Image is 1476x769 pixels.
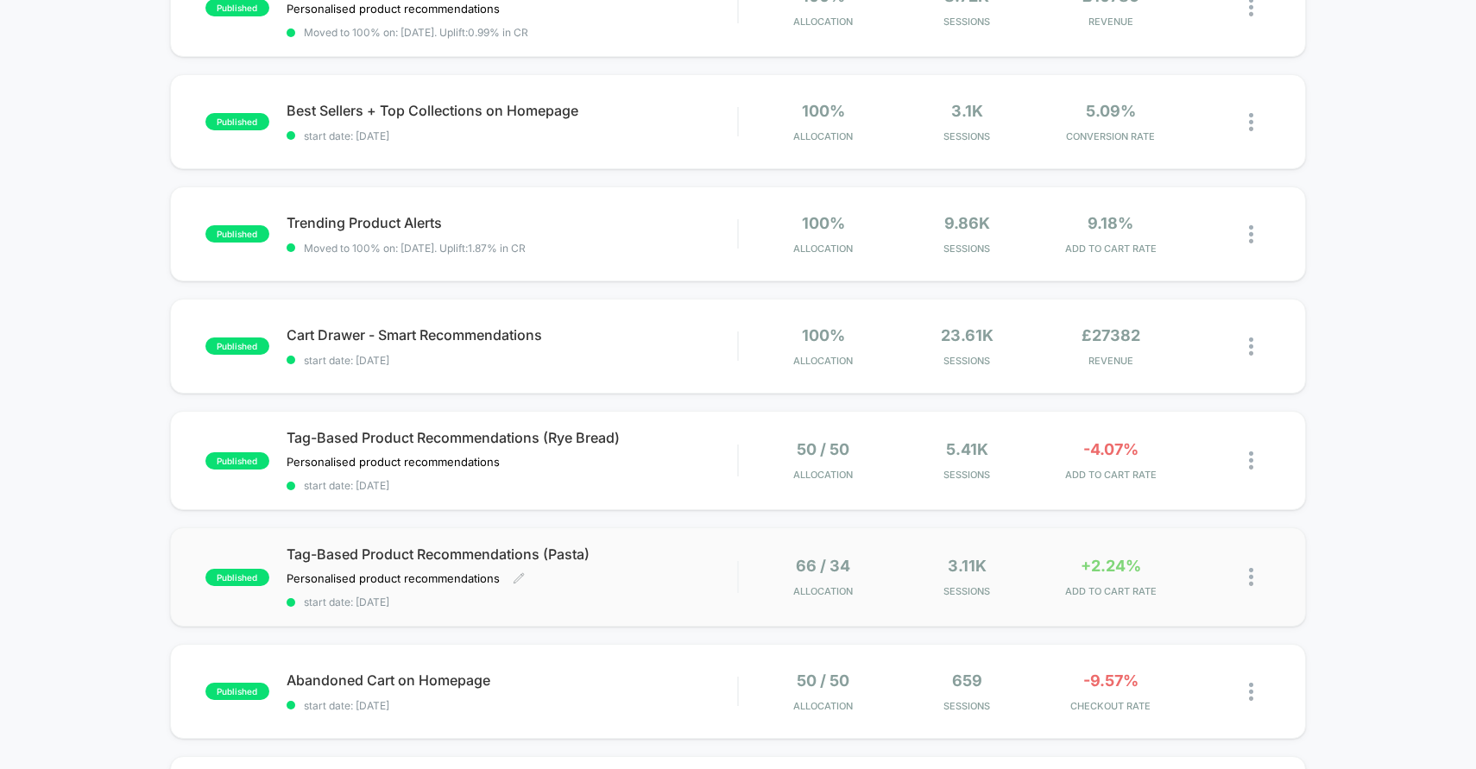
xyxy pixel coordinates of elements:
span: Allocation [793,16,853,28]
span: ADD TO CART RATE [1043,585,1177,597]
span: Trending Product Alerts [287,214,738,231]
span: 100% [802,326,845,344]
span: 659 [952,671,982,690]
span: Allocation [793,130,853,142]
img: close [1249,225,1253,243]
span: published [205,113,269,130]
span: ADD TO CART RATE [1043,469,1177,481]
img: close [1249,113,1253,131]
span: 50 / 50 [797,440,849,458]
span: CONVERSION RATE [1043,130,1177,142]
span: 5.09% [1086,102,1136,120]
span: ADD TO CART RATE [1043,243,1177,255]
span: £27382 [1082,326,1140,344]
span: 9.18% [1088,214,1133,232]
span: -9.57% [1083,671,1139,690]
span: start date: [DATE] [287,479,738,492]
span: 3.11k [948,557,987,575]
span: -4.07% [1083,440,1139,458]
img: close [1249,683,1253,701]
span: Allocation [793,585,853,597]
span: CHECKOUT RATE [1043,700,1177,712]
span: 100% [802,214,845,232]
span: published [205,337,269,355]
span: Allocation [793,469,853,481]
span: Personalised product recommendations [287,2,500,16]
span: 100% [802,102,845,120]
span: Personalised product recommendations [287,571,500,585]
span: Sessions [899,355,1034,367]
span: 3.1k [951,102,983,120]
span: Sessions [899,243,1034,255]
span: 50 / 50 [797,671,849,690]
span: Moved to 100% on: [DATE] . Uplift: 0.99% in CR [304,26,528,39]
span: 23.61k [941,326,993,344]
img: close [1249,451,1253,470]
span: 9.86k [944,214,990,232]
span: Sessions [899,469,1034,481]
span: Sessions [899,16,1034,28]
span: published [205,452,269,470]
span: Cart Drawer - Smart Recommendations [287,326,738,344]
span: published [205,225,269,243]
span: Tag-Based Product Recommendations (Pasta) [287,545,738,563]
span: Abandoned Cart on Homepage [287,671,738,689]
span: Sessions [899,700,1034,712]
span: REVENUE [1043,355,1177,367]
span: 5.41k [946,440,988,458]
img: close [1249,568,1253,586]
span: Allocation [793,243,853,255]
span: start date: [DATE] [287,699,738,712]
span: Personalised product recommendations [287,455,500,469]
span: published [205,683,269,700]
span: REVENUE [1043,16,1177,28]
span: Sessions [899,585,1034,597]
span: Sessions [899,130,1034,142]
span: Moved to 100% on: [DATE] . Uplift: 1.87% in CR [304,242,526,255]
span: Allocation [793,700,853,712]
span: 66 / 34 [796,557,850,575]
span: published [205,569,269,586]
span: Tag-Based Product Recommendations (Rye Bread) [287,429,738,446]
span: +2.24% [1081,557,1141,575]
span: start date: [DATE] [287,596,738,608]
img: close [1249,337,1253,356]
span: start date: [DATE] [287,354,738,367]
span: Best Sellers + Top Collections on Homepage [287,102,738,119]
span: Allocation [793,355,853,367]
span: start date: [DATE] [287,129,738,142]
